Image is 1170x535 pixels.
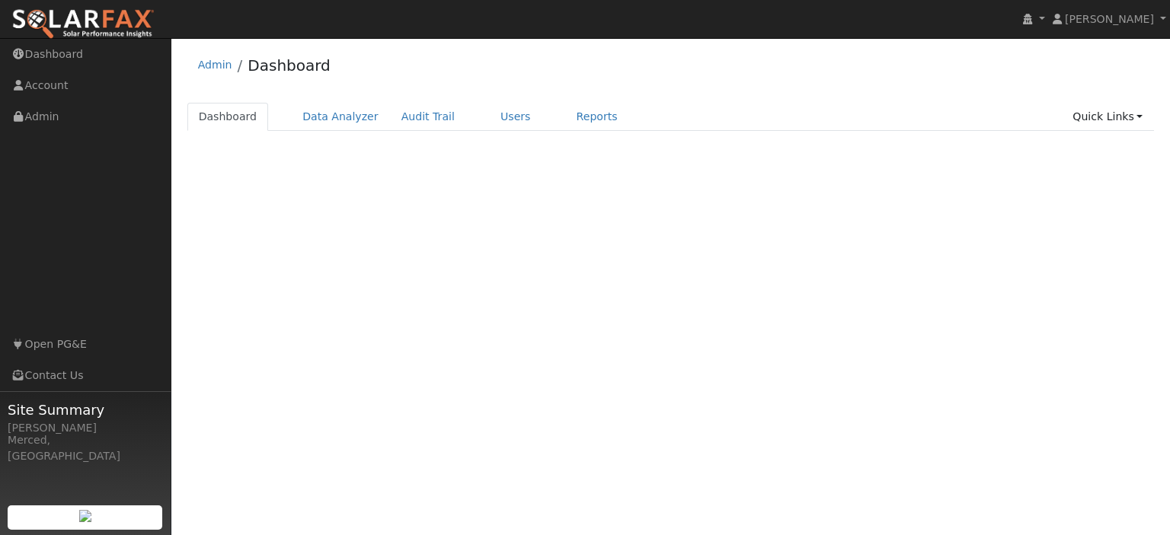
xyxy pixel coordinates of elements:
a: Reports [565,103,629,131]
a: Users [489,103,542,131]
img: retrieve [79,510,91,522]
a: Admin [198,59,232,71]
span: [PERSON_NAME] [1065,13,1154,25]
a: Quick Links [1061,103,1154,131]
a: Data Analyzer [291,103,390,131]
div: [PERSON_NAME] [8,420,163,436]
a: Audit Trail [390,103,466,131]
div: Merced, [GEOGRAPHIC_DATA] [8,432,163,464]
img: SolarFax [11,8,155,40]
span: Site Summary [8,400,163,420]
a: Dashboard [187,103,269,131]
a: Dashboard [248,56,331,75]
